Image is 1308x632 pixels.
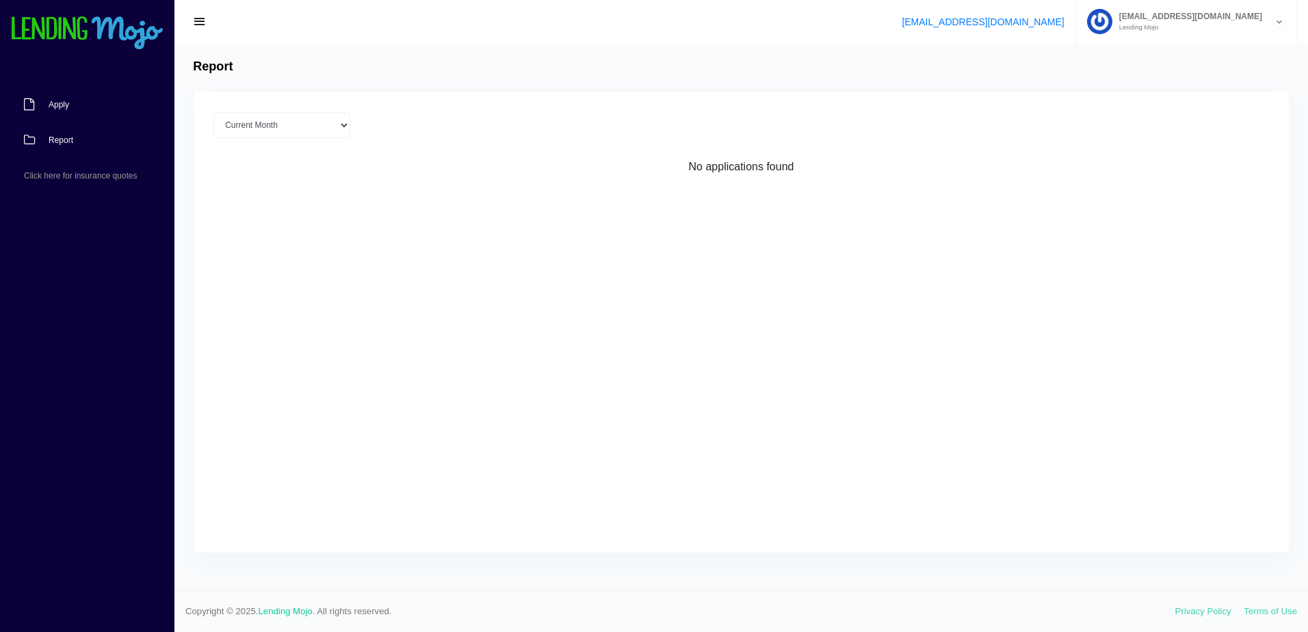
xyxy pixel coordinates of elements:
[49,136,73,144] span: Report
[193,60,233,75] h4: Report
[10,16,164,51] img: logo-small.png
[1112,24,1262,31] small: Lending Mojo
[185,605,1175,618] span: Copyright © 2025. . All rights reserved.
[24,172,137,180] span: Click here for insurance quotes
[902,16,1064,27] a: [EMAIL_ADDRESS][DOMAIN_NAME]
[259,606,313,616] a: Lending Mojo
[1175,606,1231,616] a: Privacy Policy
[1244,606,1297,616] a: Terms of Use
[1112,12,1262,21] span: [EMAIL_ADDRESS][DOMAIN_NAME]
[213,159,1269,175] div: No applications found
[49,101,69,109] span: Apply
[1087,9,1112,34] img: Profile image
